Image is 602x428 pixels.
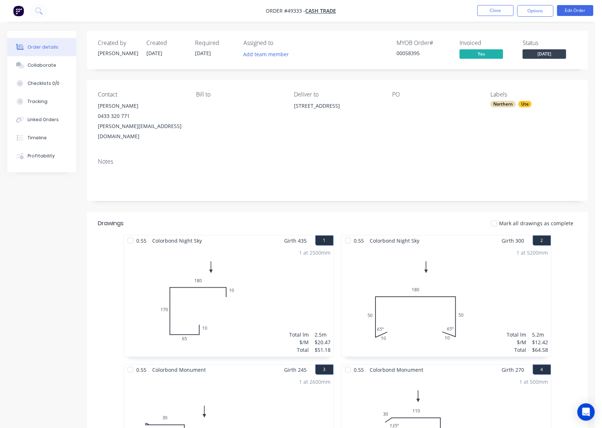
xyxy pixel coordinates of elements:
[532,338,548,346] div: $12.42
[28,116,59,123] div: Linked Orders
[397,49,451,57] div: 00058395
[7,74,76,92] button: Checklists 0/0
[244,49,293,59] button: Add team member
[294,101,381,124] div: [STREET_ADDRESS]
[98,49,138,57] div: [PERSON_NAME]
[502,235,524,246] span: Girth 300
[284,365,307,375] span: Girth 245
[124,246,333,357] div: 01065170180101 at 2500mmTotal lm$/MTotal2.5m$20.47$51.18
[518,101,532,107] div: Ute
[367,235,422,246] span: Colorbond Night Sky
[392,91,479,98] div: PO
[519,378,548,386] div: 1 at 500mm
[499,219,573,227] span: Mark all drawings as complete
[98,158,577,165] div: Notes
[146,50,162,57] span: [DATE]
[7,129,76,147] button: Timeline
[557,5,593,16] button: Edit Order
[523,40,577,46] div: Status
[98,101,184,111] div: [PERSON_NAME]
[28,80,59,87] div: Checklists 0/0
[306,8,336,15] a: Cash Trade
[195,40,235,46] div: Required
[533,365,551,375] button: 4
[351,235,367,246] span: 0.55
[13,5,24,16] img: Factory
[133,235,149,246] span: 0.55
[7,38,76,56] button: Order details
[516,249,548,256] div: 1 at 5200mm
[28,98,47,105] div: Tracking
[7,92,76,111] button: Tracking
[577,403,595,421] div: Open Intercom Messenger
[490,91,577,98] div: Labels
[507,338,526,346] div: $/M
[284,235,307,246] span: Girth 435
[7,147,76,165] button: Profitability
[98,40,138,46] div: Created by
[533,235,551,246] button: 2
[351,365,367,375] span: 0.55
[98,121,184,141] div: [PERSON_NAME][EMAIL_ADDRESS][DOMAIN_NAME]
[98,101,184,141] div: [PERSON_NAME]0433 320 771[PERSON_NAME][EMAIL_ADDRESS][DOMAIN_NAME]
[28,135,47,141] div: Timeline
[460,49,503,58] span: Yes
[294,91,381,98] div: Deliver to
[523,49,566,60] button: [DATE]
[266,8,306,15] span: Order #49333 -
[507,331,526,338] div: Total lm
[98,219,124,228] div: Drawings
[195,50,211,57] span: [DATE]
[315,346,331,354] div: $51.18
[289,338,309,346] div: $/M
[490,101,516,107] div: Northern
[367,365,426,375] span: Colorbond Monument
[98,91,184,98] div: Contact
[397,40,451,46] div: MYOB Order #
[477,5,514,16] button: Close
[315,338,331,346] div: $20.47
[532,346,548,354] div: $64.58
[341,246,551,357] div: 01050180501065º65º1 at 5200mmTotal lm$/MTotal5.2m$12.42$64.58
[294,101,381,111] div: [STREET_ADDRESS]
[299,378,331,386] div: 1 at 2600mm
[502,365,524,375] span: Girth 270
[315,235,333,246] button: 1
[315,331,331,338] div: 2.5m
[149,235,205,246] span: Colorbond Night Sky
[240,49,293,59] button: Add team member
[149,365,209,375] span: Colorbond Monument
[289,331,309,338] div: Total lm
[315,365,333,375] button: 3
[28,44,58,50] div: Order details
[28,153,55,159] div: Profitability
[289,346,309,354] div: Total
[299,249,331,256] div: 1 at 2500mm
[532,331,548,338] div: 5.2m
[517,5,553,17] button: Options
[244,40,316,46] div: Assigned to
[28,62,56,69] div: Collaborate
[523,49,566,58] span: [DATE]
[460,40,514,46] div: Invoiced
[507,346,526,354] div: Total
[196,91,283,98] div: Bill to
[133,365,149,375] span: 0.55
[146,40,186,46] div: Created
[7,56,76,74] button: Collaborate
[7,111,76,129] button: Linked Orders
[98,111,184,121] div: 0433 320 771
